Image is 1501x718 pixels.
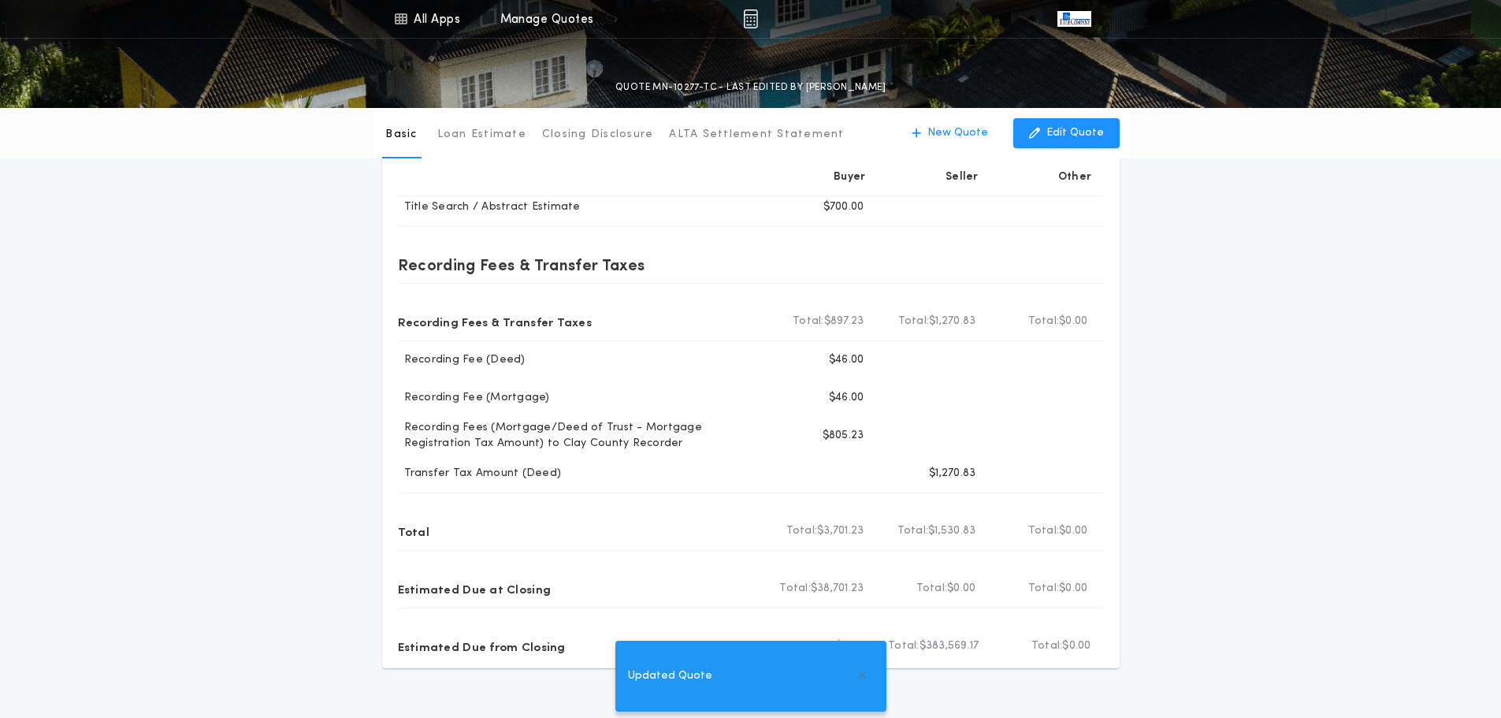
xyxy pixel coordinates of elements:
p: $1,270.83 [929,466,975,482]
span: $0.00 [1059,314,1087,329]
span: $1,530.83 [928,523,975,539]
b: Total: [898,314,930,329]
span: $897.23 [824,314,864,329]
p: Recording Fee (Mortgage) [398,390,550,406]
button: New Quote [896,118,1004,148]
p: Recording Fees (Mortgage/Deed of Trust - Mortgage Registration Tax Amount) to Clay County Recorder [398,420,765,452]
p: Seller [946,169,979,185]
p: Estimated Due at Closing [398,576,552,601]
p: Edit Quote [1046,125,1104,141]
p: Loan Estimate [437,127,526,143]
span: $0.00 [947,581,975,597]
b: Total: [786,523,818,539]
p: New Quote [927,125,988,141]
p: Recording Fees & Transfer Taxes [398,252,645,277]
p: Recording Fees & Transfer Taxes [398,309,593,334]
p: Basic [385,127,417,143]
p: Other [1057,169,1090,185]
p: $700.00 [823,199,864,215]
p: QUOTE MN-10277-TC - LAST EDITED BY [PERSON_NAME] [615,80,886,95]
span: $0.00 [1059,581,1087,597]
b: Total: [1028,581,1060,597]
b: Total: [1028,314,1060,329]
span: $38,701.23 [811,581,864,597]
b: Total: [897,523,929,539]
b: Total: [1028,523,1060,539]
p: Title Search / Abstract Estimate [398,199,581,215]
p: Estimated Due from Closing [398,634,566,659]
span: $3,701.23 [817,523,864,539]
img: img [743,9,758,28]
p: $805.23 [823,428,864,444]
p: Buyer [834,169,865,185]
p: ALTA Settlement Statement [669,127,844,143]
p: Recording Fee (Deed) [398,352,526,368]
p: Transfer Tax Amount (Deed) [398,466,562,482]
span: $0.00 [1059,523,1087,539]
b: Total: [916,581,948,597]
img: vs-icon [1057,11,1090,27]
b: Total: [779,581,811,597]
span: $1,270.83 [929,314,975,329]
button: Edit Quote [1013,118,1120,148]
p: $46.00 [829,390,864,406]
p: Total [398,519,429,544]
p: Closing Disclosure [542,127,654,143]
p: $46.00 [829,352,864,368]
span: Updated Quote [628,668,712,685]
b: Total: [793,314,824,329]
